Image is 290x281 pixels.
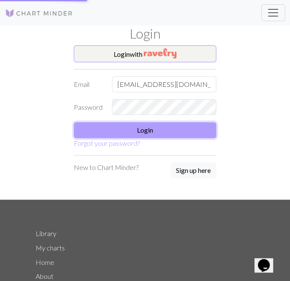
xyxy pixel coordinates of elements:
a: My charts [36,244,65,252]
button: Toggle navigation [261,4,285,21]
iframe: chat widget [254,247,282,273]
label: Password [69,99,107,115]
a: About [36,272,53,280]
button: Loginwith [74,45,216,62]
button: Sign up here [170,162,216,178]
a: Home [36,258,54,266]
button: Login [74,122,216,138]
a: Forgot your password? [74,139,140,147]
label: Email [69,76,107,92]
a: Sign up here [170,162,216,179]
p: New to Chart Minder? [74,162,139,172]
a: Library [36,229,56,237]
h1: Login [31,25,259,42]
img: Ravelry [144,48,176,58]
img: Logo [5,8,73,18]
